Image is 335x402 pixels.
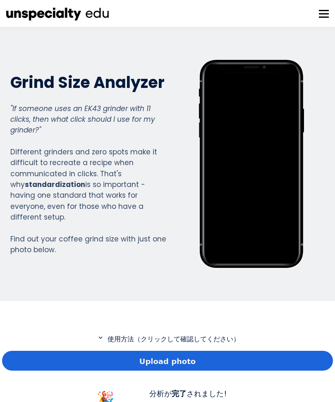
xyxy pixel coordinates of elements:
[139,356,196,367] span: Upload photo
[10,103,167,255] div: Different grinders and zero spots make it difficult to recreate a recipe when communicated in cli...
[10,72,167,92] h2: Grind Size Analyzer
[10,104,155,135] em: "If someone uses an EK43 grinder with 11 clicks, then what click should I use for my grinder?"
[25,180,85,189] strong: standardization
[6,4,110,23] img: ec8cb47d53a36d742fcbd71bcb90b6e6.png
[172,389,187,398] b: 完了
[2,334,333,344] p: 使用方法（クリックして確認してください）
[96,334,105,341] mat-icon: expand_more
